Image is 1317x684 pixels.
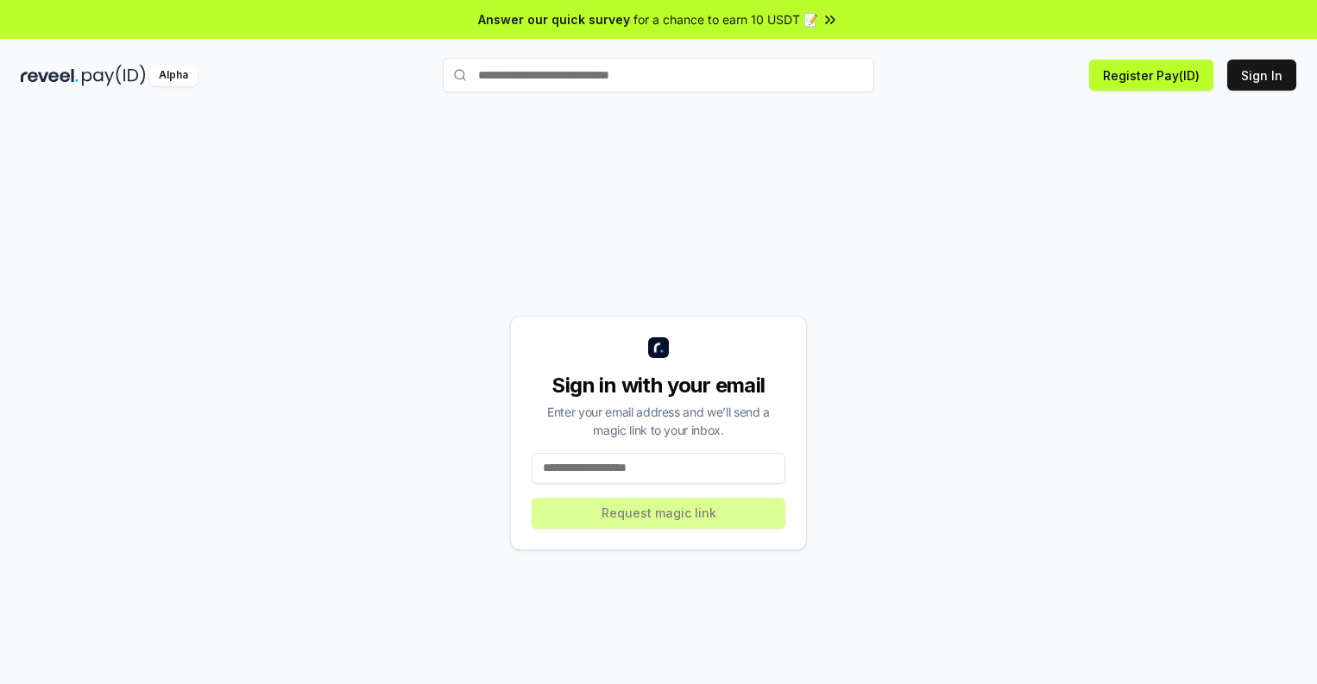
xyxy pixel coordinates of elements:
div: Enter your email address and we’ll send a magic link to your inbox. [532,403,785,439]
img: reveel_dark [21,65,79,86]
span: Answer our quick survey [478,10,630,28]
div: Sign in with your email [532,372,785,399]
button: Register Pay(ID) [1089,60,1213,91]
span: for a chance to earn 10 USDT 📝 [633,10,818,28]
div: Alpha [149,65,198,86]
button: Sign In [1227,60,1296,91]
img: logo_small [648,337,669,358]
img: pay_id [82,65,146,86]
